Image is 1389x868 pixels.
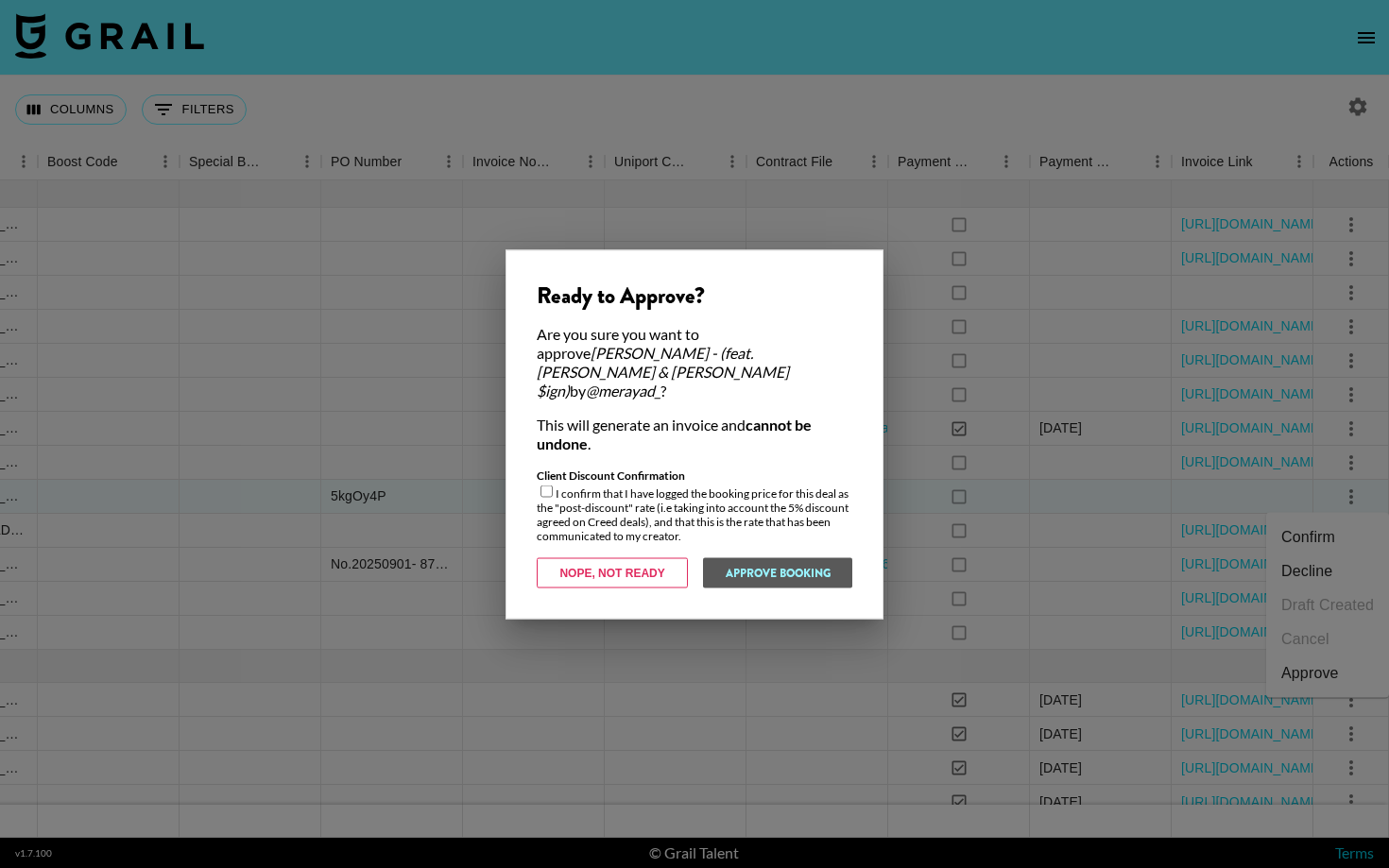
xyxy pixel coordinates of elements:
[586,381,660,399] em: @ merayad_
[703,557,852,587] button: Approve Booking
[537,415,812,451] strong: cannot be undone
[537,468,685,482] strong: Client Discount Confirmation
[537,324,852,400] div: Are you sure you want to approve by ?
[537,468,852,542] div: I confirm that I have logged the booking price for this deal as the "post-discount" rate (i.e tak...
[537,343,789,399] em: [PERSON_NAME] - (feat. [PERSON_NAME] & [PERSON_NAME] $ign)
[537,415,852,452] div: This will generate an invoice and .
[537,281,852,309] div: Ready to Approve?
[537,557,688,587] button: Nope, Not Ready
